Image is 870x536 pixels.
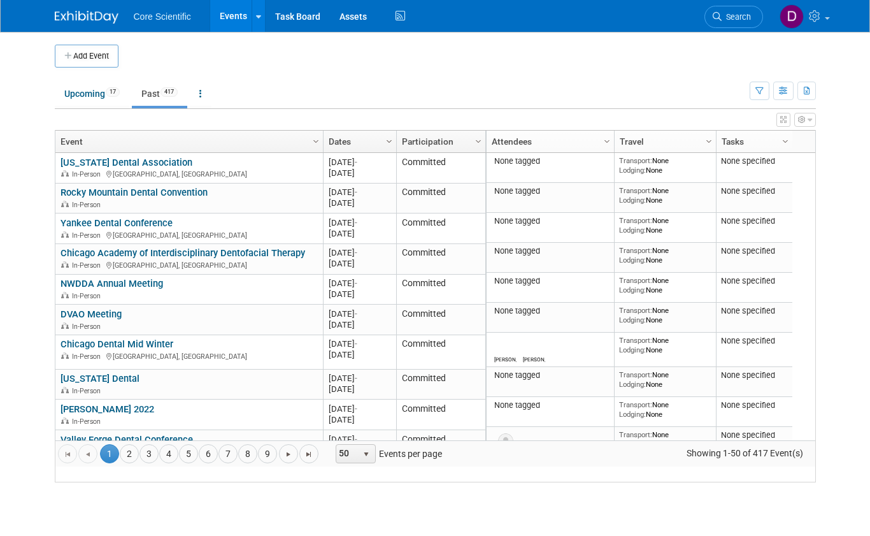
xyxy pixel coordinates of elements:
img: In-Person Event [61,261,69,268]
td: Committed [396,430,485,465]
div: None None [619,430,711,449]
div: [DATE] [329,289,390,300]
a: Attendees [492,131,606,152]
div: [DATE] [329,198,390,208]
span: Lodging: [619,286,646,294]
span: Column Settings [311,136,321,147]
div: [DATE] [329,308,390,319]
a: [US_STATE] Dental [61,373,139,384]
span: In-Person [72,387,104,395]
span: Lodging: [619,226,646,235]
a: Go to the previous page [78,444,97,463]
a: Go to the last page [299,444,318,463]
span: Transport: [619,156,652,165]
span: Transport: [619,216,652,225]
a: Participation [402,131,477,152]
img: In-Person Event [61,352,69,359]
span: In-Person [72,292,104,300]
span: Column Settings [473,136,483,147]
img: In-Person Event [61,387,69,393]
div: [DATE] [329,319,390,330]
img: In-Person Event [61,231,69,238]
a: 8 [238,444,257,463]
button: Add Event [55,45,118,68]
span: 17 [106,87,120,97]
td: Committed [396,335,485,370]
span: Go to the last page [304,449,314,460]
span: Column Settings [704,136,714,147]
td: Committed [396,275,485,305]
td: Committed [396,400,485,430]
div: [DATE] [329,414,390,425]
div: None None [619,246,711,264]
span: Lodging: [619,380,646,389]
span: In-Person [72,417,104,426]
div: [DATE] [329,187,390,198]
a: Go to the next page [279,444,298,463]
span: - [355,404,357,414]
span: Go to the first page [62,449,73,460]
a: Yankee Dental Conference [61,217,173,229]
span: - [355,309,357,319]
div: None None [619,306,711,324]
div: [DATE] [329,258,390,269]
div: None tagged [491,276,609,286]
div: None tagged [491,186,609,196]
div: None specified [721,246,787,256]
div: None None [619,370,711,389]
span: Go to the previous page [83,449,93,460]
img: In-Person Event [61,417,69,424]
img: James Belshe [527,433,542,449]
img: In-Person Event [61,170,69,177]
div: None None [619,336,711,354]
div: [DATE] [329,157,390,168]
div: None None [619,276,711,294]
span: select [361,449,371,460]
a: 7 [218,444,238,463]
span: Transport: [619,186,652,195]
a: DVAO Meeting [61,308,122,320]
div: [DATE] [329,168,390,178]
img: In-Person Event [61,201,69,207]
div: None tagged [491,400,609,410]
a: Column Settings [471,131,485,150]
div: None None [619,400,711,419]
div: None tagged [491,246,609,256]
div: None specified [721,336,787,346]
span: - [355,435,357,444]
span: - [355,373,357,383]
div: [DATE] [329,384,390,395]
span: Events per page [319,444,455,463]
a: Travel [620,131,708,152]
span: Column Settings [780,136,790,147]
img: In-Person Event [61,292,69,298]
a: Column Settings [702,131,716,150]
span: Transport: [619,430,652,439]
a: 4 [159,444,178,463]
span: In-Person [72,261,104,270]
a: Chicago Dental Mid Winter [61,338,173,350]
span: - [355,157,357,167]
span: Lodging: [619,315,646,324]
span: In-Person [72,322,104,331]
span: 417 [160,87,178,97]
span: Transport: [619,336,652,345]
td: Committed [396,153,485,184]
div: None specified [721,216,787,226]
img: Ursula Adams [498,433,513,449]
span: - [355,218,357,228]
a: 5 [179,444,198,463]
div: None specified [721,430,787,440]
a: 2 [120,444,139,463]
div: James Belshe [523,354,545,363]
a: Tasks [722,131,784,152]
span: - [355,187,357,197]
span: Column Settings [602,136,612,147]
img: ExhibitDay [55,11,118,24]
div: [GEOGRAPHIC_DATA], [GEOGRAPHIC_DATA] [61,259,317,270]
div: [DATE] [329,217,390,228]
div: [DATE] [329,434,390,445]
a: 3 [139,444,159,463]
span: Column Settings [384,136,394,147]
div: None tagged [491,370,609,380]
